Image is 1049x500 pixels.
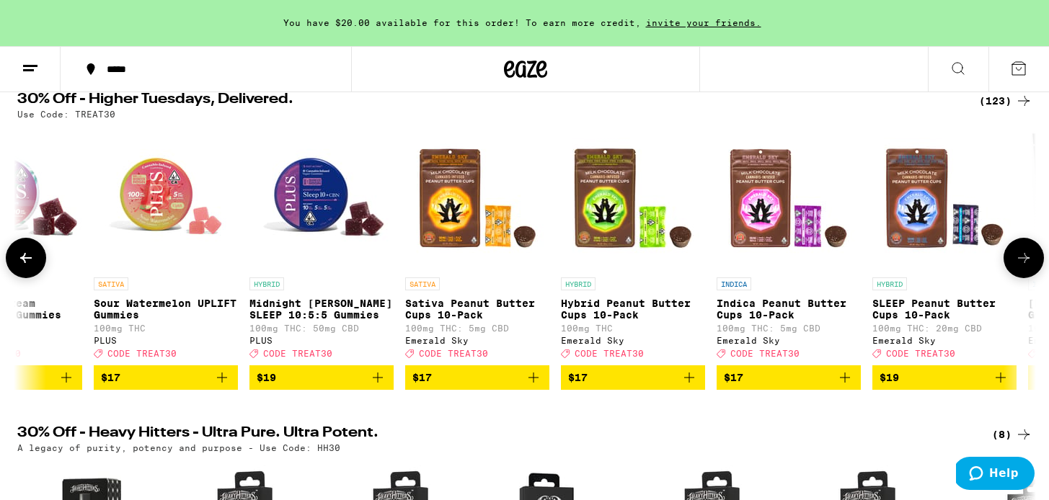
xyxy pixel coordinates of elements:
[94,365,238,390] button: Add to bag
[880,372,899,383] span: $19
[249,277,284,290] p: HYBRID
[107,349,177,358] span: CODE TREAT30
[561,336,705,345] div: Emerald Sky
[405,365,549,390] button: Add to bag
[872,298,1017,321] p: SLEEP Peanut Butter Cups 10-Pack
[575,349,644,358] span: CODE TREAT30
[872,365,1017,390] button: Add to bag
[405,277,440,290] p: SATIVA
[249,336,394,345] div: PLUS
[412,372,432,383] span: $17
[717,298,861,321] p: Indica Peanut Butter Cups 10-Pack
[717,323,861,333] p: 100mg THC: 5mg CBD
[979,92,1032,110] a: (123)
[717,126,861,365] a: Open page for Indica Peanut Butter Cups 10-Pack from Emerald Sky
[419,349,488,358] span: CODE TREAT30
[101,372,120,383] span: $17
[94,126,238,365] a: Open page for Sour Watermelon UPLIFT Gummies from PLUS
[17,92,962,110] h2: 30% Off - Higher Tuesdays, Delivered.
[17,426,962,443] h2: 30% Off - Heavy Hitters - Ultra Pure. Ultra Potent.
[94,126,238,270] img: PLUS - Sour Watermelon UPLIFT Gummies
[872,323,1017,333] p: 100mg THC: 20mg CBD
[886,349,955,358] span: CODE TREAT30
[249,298,394,321] p: Midnight [PERSON_NAME] SLEEP 10:5:5 Gummies
[872,126,1017,270] img: Emerald Sky - SLEEP Peanut Butter Cups 10-Pack
[561,298,705,321] p: Hybrid Peanut Butter Cups 10-Pack
[568,372,588,383] span: $17
[405,126,549,365] a: Open page for Sativa Peanut Butter Cups 10-Pack from Emerald Sky
[872,336,1017,345] div: Emerald Sky
[717,365,861,390] button: Add to bag
[561,126,705,365] a: Open page for Hybrid Peanut Butter Cups 10-Pack from Emerald Sky
[724,372,743,383] span: $17
[249,365,394,390] button: Add to bag
[717,126,861,270] img: Emerald Sky - Indica Peanut Butter Cups 10-Pack
[283,18,641,27] span: You have $20.00 available for this order! To earn more credit,
[94,298,238,321] p: Sour Watermelon UPLIFT Gummies
[249,323,394,333] p: 100mg THC: 50mg CBD
[717,336,861,345] div: Emerald Sky
[730,349,800,358] span: CODE TREAT30
[872,126,1017,365] a: Open page for SLEEP Peanut Butter Cups 10-Pack from Emerald Sky
[405,298,549,321] p: Sativa Peanut Butter Cups 10-Pack
[561,323,705,333] p: 100mg THC
[561,277,596,290] p: HYBRID
[956,457,1035,493] iframe: Opens a widget where you can find more information
[94,336,238,345] div: PLUS
[641,18,766,27] span: invite your friends.
[249,126,394,365] a: Open page for Midnight Berry SLEEP 10:5:5 Gummies from PLUS
[561,126,705,270] img: Emerald Sky - Hybrid Peanut Butter Cups 10-Pack
[94,323,238,333] p: 100mg THC
[17,110,115,119] p: Use Code: TREAT30
[872,277,907,290] p: HYBRID
[257,372,276,383] span: $19
[405,323,549,333] p: 100mg THC: 5mg CBD
[249,126,394,270] img: PLUS - Midnight Berry SLEEP 10:5:5 Gummies
[992,426,1032,443] a: (8)
[405,336,549,345] div: Emerald Sky
[17,443,340,452] p: A legacy of purity, potency and purpose - Use Code: HH30
[1035,372,1048,383] span: $7
[94,277,128,290] p: SATIVA
[561,365,705,390] button: Add to bag
[263,349,332,358] span: CODE TREAT30
[405,126,549,270] img: Emerald Sky - Sativa Peanut Butter Cups 10-Pack
[717,277,751,290] p: INDICA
